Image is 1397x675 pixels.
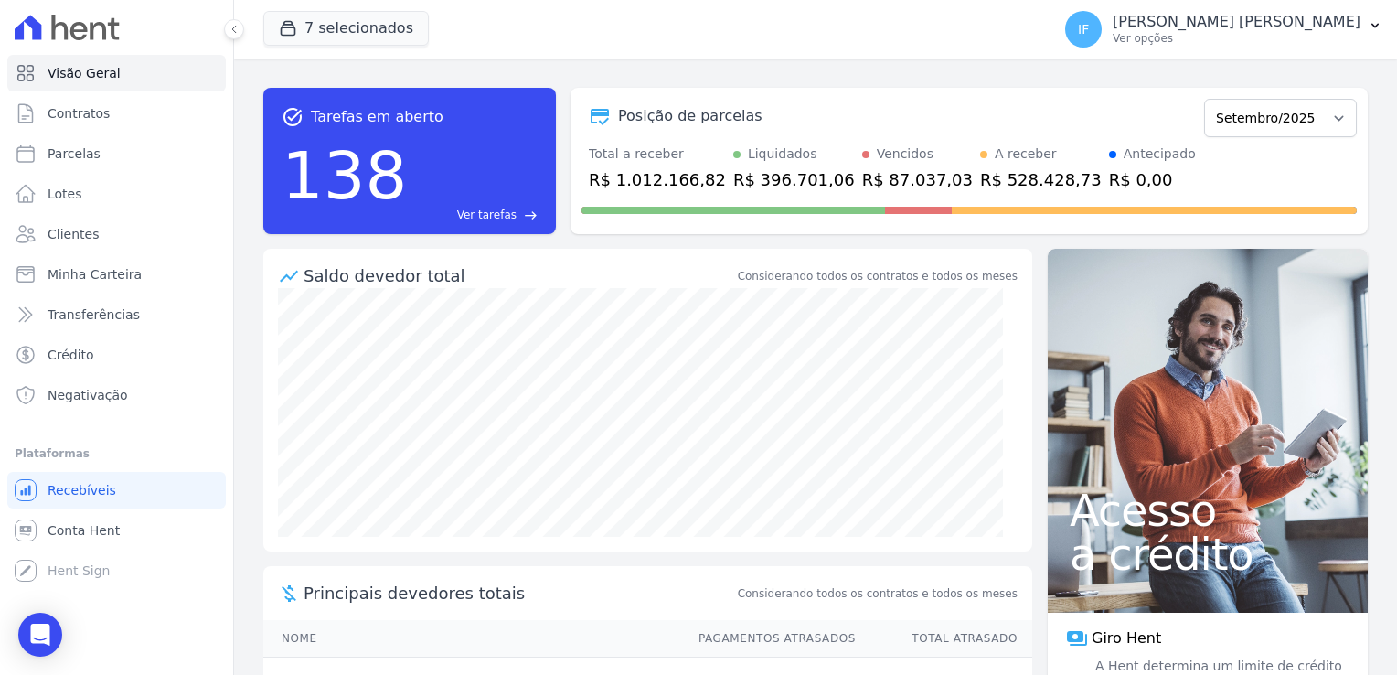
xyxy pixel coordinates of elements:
[7,337,226,373] a: Crédito
[48,521,120,540] span: Conta Hent
[263,620,681,658] th: Nome
[48,346,94,364] span: Crédito
[738,585,1018,602] span: Considerando todos os contratos e todos os meses
[304,263,734,288] div: Saldo devedor total
[263,11,429,46] button: 7 selecionados
[589,145,726,164] div: Total a receber
[282,128,407,223] div: 138
[18,613,62,657] div: Open Intercom Messenger
[48,185,82,203] span: Lotes
[524,209,538,222] span: east
[48,145,101,163] span: Parcelas
[15,443,219,465] div: Plataformas
[7,95,226,132] a: Contratos
[414,207,538,223] a: Ver tarefas east
[7,472,226,509] a: Recebíveis
[7,256,226,293] a: Minha Carteira
[1070,532,1346,576] span: a crédito
[748,145,817,164] div: Liquidados
[857,620,1032,658] th: Total Atrasado
[7,296,226,333] a: Transferências
[457,207,517,223] span: Ver tarefas
[681,620,857,658] th: Pagamentos Atrasados
[618,105,762,127] div: Posição de parcelas
[7,512,226,549] a: Conta Hent
[7,377,226,413] a: Negativação
[7,176,226,212] a: Lotes
[738,268,1018,284] div: Considerando todos os contratos e todos os meses
[7,135,226,172] a: Parcelas
[48,104,110,123] span: Contratos
[311,106,443,128] span: Tarefas em aberto
[877,145,933,164] div: Vencidos
[48,225,99,243] span: Clientes
[48,305,140,324] span: Transferências
[980,167,1102,192] div: R$ 528.428,73
[589,167,726,192] div: R$ 1.012.166,82
[862,167,973,192] div: R$ 87.037,03
[282,106,304,128] span: task_alt
[1092,627,1161,649] span: Giro Hent
[1109,167,1196,192] div: R$ 0,00
[733,167,855,192] div: R$ 396.701,06
[1078,23,1089,36] span: IF
[48,64,121,82] span: Visão Geral
[1124,145,1196,164] div: Antecipado
[7,55,226,91] a: Visão Geral
[1113,13,1360,31] p: [PERSON_NAME] [PERSON_NAME]
[7,216,226,252] a: Clientes
[1050,4,1397,55] button: IF [PERSON_NAME] [PERSON_NAME] Ver opções
[995,145,1057,164] div: A receber
[304,581,734,605] span: Principais devedores totais
[1113,31,1360,46] p: Ver opções
[48,265,142,284] span: Minha Carteira
[48,481,116,499] span: Recebíveis
[1070,488,1346,532] span: Acesso
[48,386,128,404] span: Negativação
